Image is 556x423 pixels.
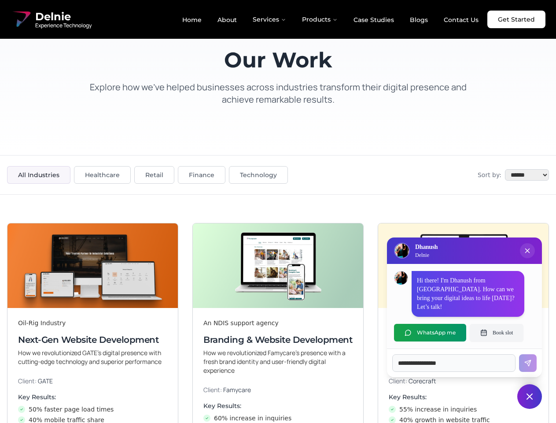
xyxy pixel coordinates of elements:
[478,171,501,179] span: Sort by:
[487,11,545,28] a: Get Started
[81,49,475,70] h1: Our Work
[203,319,353,327] div: An NDIS support agency
[18,334,167,346] h3: Next-Gen Website Development
[203,386,353,394] p: Client:
[229,166,288,184] button: Technology
[378,223,549,308] img: Digital & Brand Revamp
[81,81,475,106] p: Explore how we've helped businesses across industries transform their digital presence and achiev...
[394,324,466,341] button: WhatsApp me
[223,386,251,394] span: Famycare
[175,11,486,28] nav: Main
[415,243,438,252] h3: Dhanush
[520,243,535,258] button: Close chat popup
[35,10,92,24] span: Delnie
[175,12,209,27] a: Home
[35,22,92,29] span: Experience Technology
[18,349,167,366] p: How we revolutionized GATE’s digital presence with cutting-edge technology and superior performance
[470,324,523,341] button: Book slot
[403,12,435,27] a: Blogs
[415,252,438,259] p: Delnie
[178,166,225,184] button: Finance
[7,166,70,184] button: All Industries
[517,384,542,409] button: Close chat
[18,319,167,327] div: Oil-Rig Industry
[246,11,293,28] button: Services
[74,166,131,184] button: Healthcare
[193,223,363,308] img: Branding & Website Development
[18,377,167,386] p: Client:
[203,349,353,375] p: How we revolutionized Famycare’s presence with a fresh brand identity and user-friendly digital e...
[134,166,174,184] button: Retail
[203,401,353,410] h4: Key Results:
[18,393,167,401] h4: Key Results:
[18,405,167,414] li: 50% faster page load times
[437,12,486,27] a: Contact Us
[346,12,401,27] a: Case Studies
[389,405,538,414] li: 55% increase in inquiries
[11,9,32,30] img: Delnie Logo
[295,11,345,28] button: Products
[203,414,353,423] li: 60% increase in inquiries
[394,271,408,285] img: Dhanush
[38,377,53,385] span: GATE
[395,244,409,258] img: Delnie Logo
[203,334,353,346] h3: Branding & Website Development
[210,12,244,27] a: About
[7,223,178,308] img: Next-Gen Website Development
[11,9,92,30] a: Delnie Logo Full
[417,276,519,312] p: Hi there! I'm Dhanush from [GEOGRAPHIC_DATA]. How can we bring your digital ideas to life [DATE]?...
